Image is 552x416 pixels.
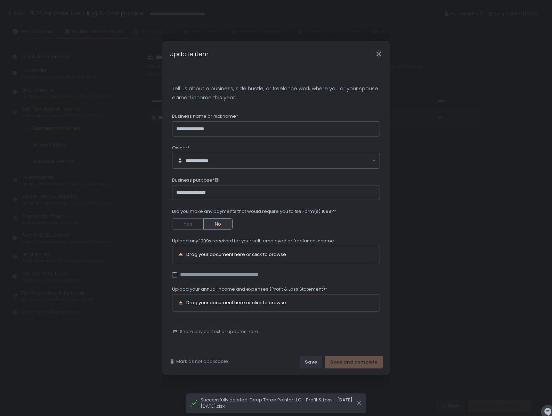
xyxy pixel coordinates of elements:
[201,397,356,409] span: Successfully deleted 'Deep Three Pointer LLC - Profit & Loss - [DATE] - [DATE].xlsx'
[172,153,380,168] div: Search for option
[218,157,371,164] input: Search for option
[186,300,286,305] div: Drag your document here or click to browse
[172,84,380,102] p: Tell us about a business, side hustle, or freelance work where you or your spouse earned income t...
[172,238,334,244] span: Upload any 1099s received for your self-employed or freelance income
[176,358,228,365] span: Mark as not applicable
[172,286,327,292] span: Upload your annual income and expenses (Profit & Loss Statement)*
[300,356,322,368] button: Save
[172,145,189,151] span: Owner*
[169,358,228,365] button: Mark as not applicable
[203,218,233,230] button: No
[172,208,336,215] span: Did you make any payments that would require you to file Form(s) 1099?*
[172,177,219,183] span: Business purpose*
[172,218,203,230] button: Yes
[169,49,209,59] h1: Update item
[356,397,362,409] svg: close
[180,328,258,335] span: Share any context or updates here
[172,113,238,119] span: Business name or nickname*
[305,359,317,365] div: Save
[367,50,390,58] div: Close
[186,252,286,257] div: Drag your document here or click to browse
